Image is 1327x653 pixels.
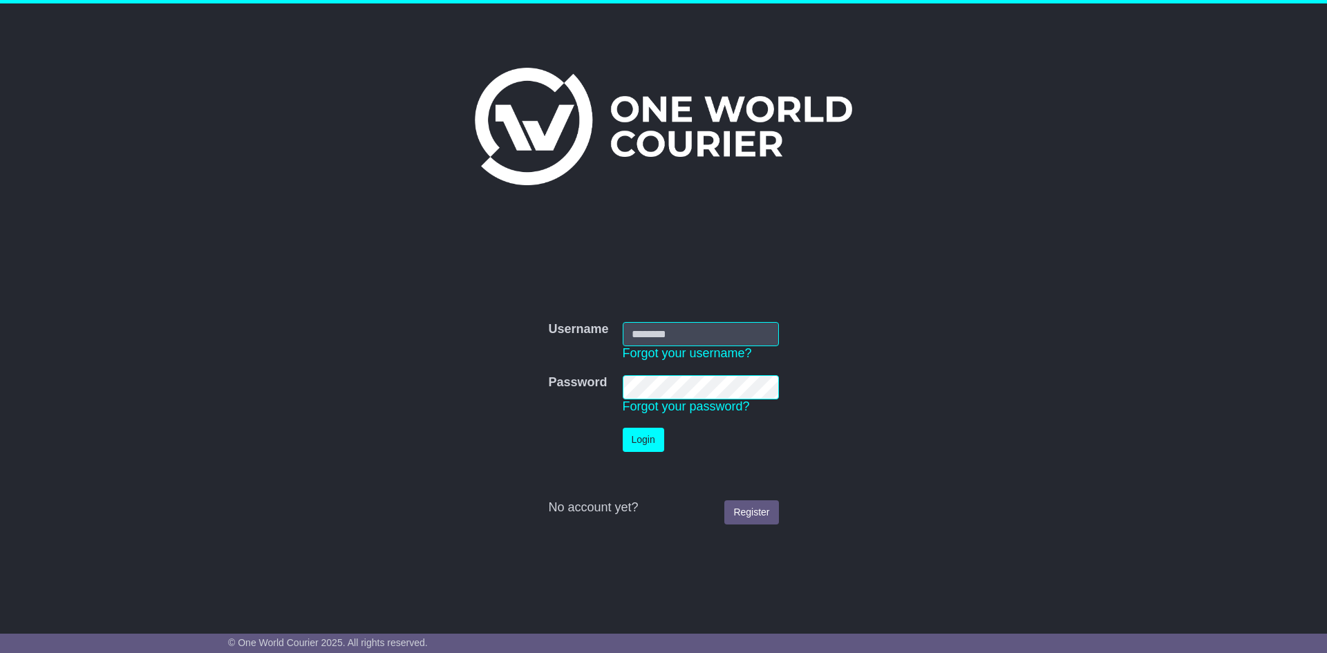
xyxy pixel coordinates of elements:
a: Register [724,500,778,524]
button: Login [623,428,664,452]
label: Password [548,375,607,390]
a: Forgot your password? [623,399,750,413]
label: Username [548,322,608,337]
div: No account yet? [548,500,778,515]
a: Forgot your username? [623,346,752,360]
span: © One World Courier 2025. All rights reserved. [228,637,428,648]
img: One World [475,68,852,185]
